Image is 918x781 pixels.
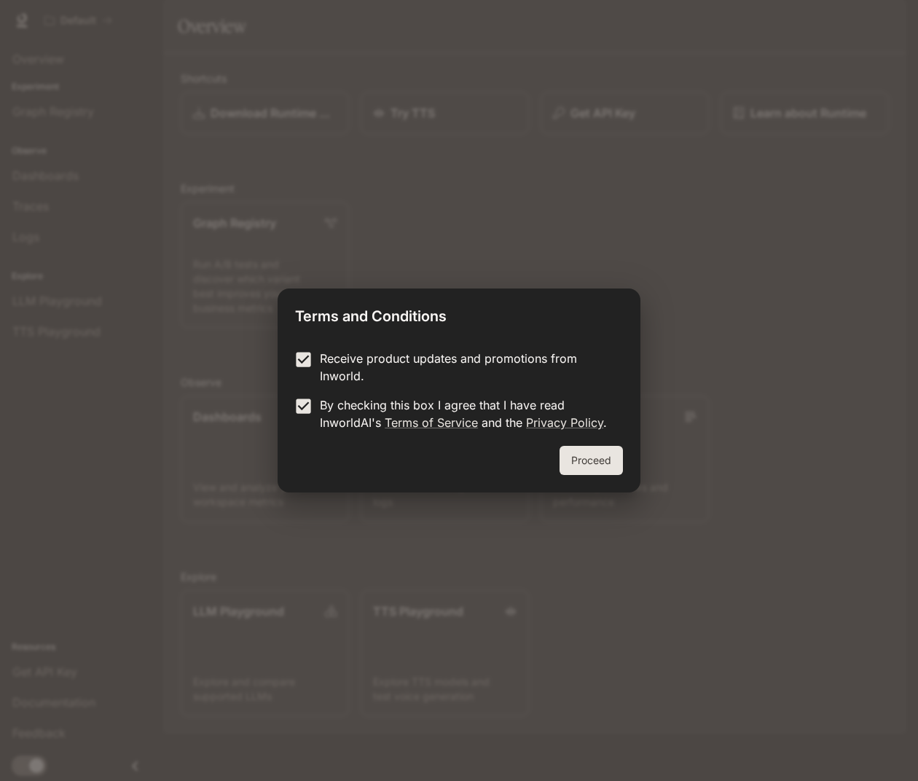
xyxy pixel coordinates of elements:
p: Receive product updates and promotions from Inworld. [320,350,611,385]
h2: Terms and Conditions [278,289,640,338]
p: By checking this box I agree that I have read InworldAI's and the . [320,396,611,431]
a: Privacy Policy [526,415,603,430]
button: Proceed [560,446,623,475]
a: Terms of Service [385,415,478,430]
